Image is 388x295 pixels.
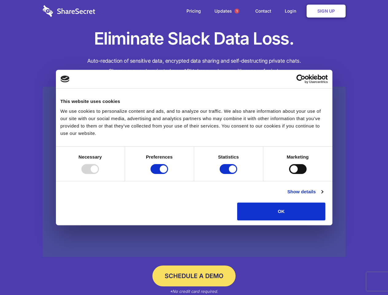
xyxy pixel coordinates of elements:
strong: Statistics [218,154,239,159]
span: 1 [234,9,239,14]
button: OK [237,203,325,220]
strong: Necessary [79,154,102,159]
h1: Eliminate Slack Data Loss. [43,28,346,50]
a: Wistia video thumbnail [43,87,346,257]
a: Contact [249,2,277,21]
h4: Auto-redaction of sensitive data, encrypted data sharing and self-destructing private chats. Shar... [43,56,346,76]
a: Pricing [180,2,207,21]
a: Login [279,2,305,21]
div: We use cookies to personalize content and ads, and to analyze our traffic. We also share informat... [61,108,328,137]
a: Schedule a Demo [152,265,236,286]
a: Show details [287,188,323,195]
strong: Marketing [287,154,309,159]
strong: Preferences [146,154,173,159]
img: logo [61,76,70,82]
div: This website uses cookies [61,98,328,105]
a: Sign Up [307,5,346,18]
a: Usercentrics Cookiebot - opens in a new window [274,74,328,84]
em: *No credit card required. [170,289,218,294]
img: logo-wordmark-white-trans-d4663122ce5f474addd5e946df7df03e33cb6a1c49d2221995e7729f52c070b2.svg [43,5,95,17]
